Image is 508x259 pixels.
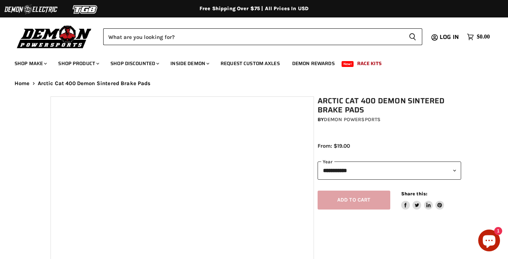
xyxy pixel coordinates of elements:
inbox-online-store-chat: Shopify online store chat [476,230,502,253]
img: Demon Powersports [15,24,94,49]
aside: Share this: [401,191,444,210]
select: year [318,162,461,179]
a: Shop Discounted [105,56,164,71]
h1: Arctic Cat 400 Demon Sintered Brake Pads [318,96,461,115]
a: Inside Demon [165,56,214,71]
a: Demon Powersports [324,116,380,123]
span: From: $19.00 [318,143,350,149]
a: Home [15,80,30,87]
a: Shop Product [53,56,104,71]
a: $0.00 [463,32,493,42]
span: New! [342,61,354,67]
button: Search [403,28,422,45]
ul: Main menu [9,53,488,71]
span: Share this: [401,191,427,196]
a: Race Kits [352,56,387,71]
a: Log in [436,34,463,40]
span: $0.00 [477,33,490,40]
img: TGB Logo 2 [58,3,113,16]
div: by [318,116,461,124]
input: Search [103,28,403,45]
img: Demon Electric Logo 2 [4,3,58,16]
a: Request Custom Axles [215,56,285,71]
a: Demon Rewards [287,56,340,71]
span: Log in [440,32,459,41]
span: Arctic Cat 400 Demon Sintered Brake Pads [38,80,151,87]
form: Product [103,28,422,45]
a: Shop Make [9,56,51,71]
